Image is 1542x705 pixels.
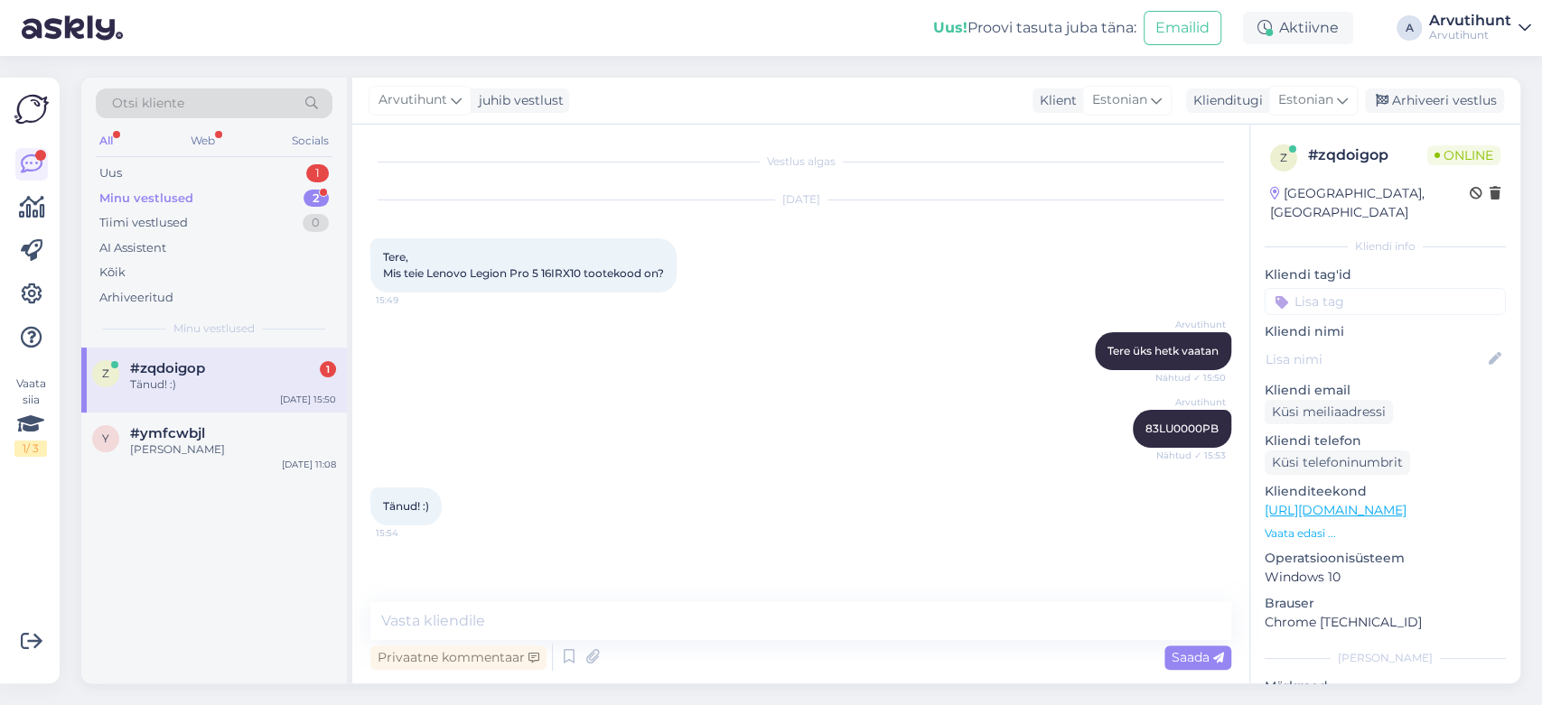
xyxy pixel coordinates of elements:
[1033,91,1077,110] div: Klient
[1308,144,1427,166] div: # zqdoigop
[280,393,336,406] div: [DATE] 15:50
[1429,28,1511,42] div: Arvutihunt
[130,425,205,441] span: #ymfcwbjl
[187,129,219,153] div: Web
[1270,184,1470,222] div: [GEOGRAPHIC_DATA], [GEOGRAPHIC_DATA]
[304,190,329,208] div: 2
[1265,450,1410,475] div: Küsi telefoninumbrit
[14,92,49,126] img: Askly Logo
[1266,349,1485,369] input: Lisa nimi
[1107,344,1219,357] span: Tere üks hetk vaatan
[99,264,126,282] div: Kõik
[1243,12,1353,44] div: Aktiivne
[130,360,205,376] span: #zqdoigop
[1144,11,1221,45] button: Emailid
[96,129,117,153] div: All
[130,441,336,458] div: [PERSON_NAME]
[1265,288,1506,315] input: Lisa tag
[1265,238,1506,255] div: Kliendi info
[14,376,47,457] div: Vaata siia
[1265,594,1506,613] p: Brauser
[1278,90,1333,110] span: Estonian
[933,19,967,36] b: Uus!
[1265,322,1506,341] p: Kliendi nimi
[99,289,173,307] div: Arhiveeritud
[933,17,1136,39] div: Proovi tasuta juba täna:
[320,361,336,377] div: 1
[1265,431,1506,450] p: Kliendi telefon
[1172,649,1224,665] span: Saada
[1265,502,1406,518] a: [URL][DOMAIN_NAME]
[102,431,109,445] span: y
[130,376,336,393] div: Tänud! :)
[370,153,1231,170] div: Vestlus algas
[472,91,564,110] div: juhib vestlust
[378,90,447,110] span: Arvutihunt
[1265,568,1506,587] p: Windows 10
[1186,91,1263,110] div: Klienditugi
[370,191,1231,208] div: [DATE]
[288,129,332,153] div: Socials
[102,366,109,380] span: z
[1365,88,1504,113] div: Arhiveeri vestlus
[1265,677,1506,696] p: Märkmed
[303,214,329,232] div: 0
[1156,449,1226,462] span: Nähtud ✓ 15:53
[1280,151,1287,164] span: z
[383,250,664,280] span: Tere, Mis teie Lenovo Legion Pro 5 16IRX10 tootekood on?
[1265,549,1506,568] p: Operatsioonisüsteem
[370,645,547,670] div: Privaatne kommentaar
[306,164,329,182] div: 1
[1265,381,1506,400] p: Kliendi email
[1429,14,1531,42] a: ArvutihuntArvutihunt
[1092,90,1147,110] span: Estonian
[1265,265,1506,284] p: Kliendi tag'id
[99,214,188,232] div: Tiimi vestlused
[1429,14,1511,28] div: Arvutihunt
[99,190,193,208] div: Minu vestlused
[1265,613,1506,632] p: Chrome [TECHNICAL_ID]
[376,293,444,307] span: 15:49
[1145,422,1219,435] span: 83LU0000PB
[1265,482,1506,501] p: Klienditeekond
[1265,525,1506,542] p: Vaata edasi ...
[1158,395,1226,409] span: Arvutihunt
[383,499,429,513] span: Tänud! :)
[112,94,184,113] span: Otsi kliente
[1158,318,1226,331] span: Arvutihunt
[376,526,444,540] span: 15:54
[1427,145,1500,165] span: Online
[1155,371,1226,385] span: Nähtud ✓ 15:50
[14,441,47,457] div: 1 / 3
[1265,650,1506,666] div: [PERSON_NAME]
[1265,400,1393,424] div: Küsi meiliaadressi
[1397,15,1422,41] div: A
[99,239,166,257] div: AI Assistent
[173,320,255,337] span: Minu vestlused
[282,458,336,471] div: [DATE] 11:08
[99,164,122,182] div: Uus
